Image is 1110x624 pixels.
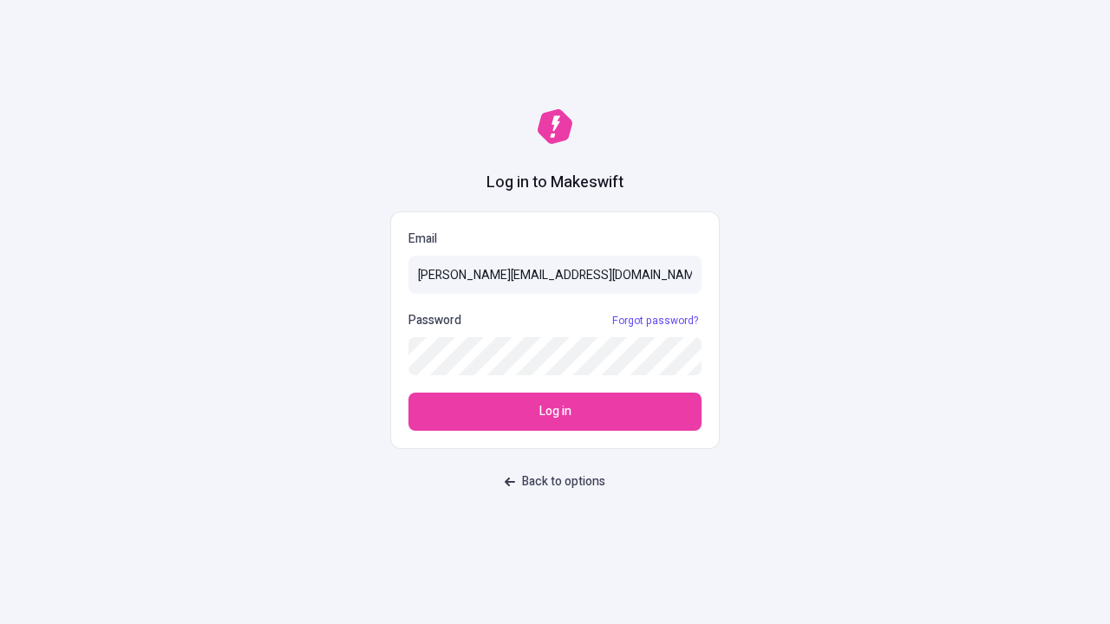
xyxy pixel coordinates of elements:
[486,172,624,194] h1: Log in to Makeswift
[522,472,605,491] span: Back to options
[539,402,571,421] span: Log in
[408,230,702,249] p: Email
[408,393,702,431] button: Log in
[609,314,702,328] a: Forgot password?
[494,466,616,497] button: Back to options
[408,311,461,330] p: Password
[408,256,702,294] input: Email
